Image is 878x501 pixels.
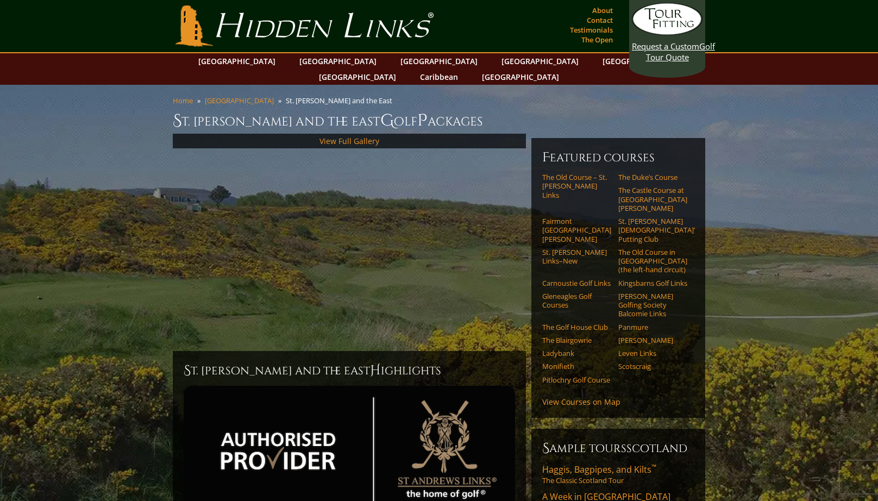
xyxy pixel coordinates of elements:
[417,110,428,131] span: P
[632,41,699,52] span: Request a Custom
[618,362,687,371] a: Scotscraig
[597,53,685,69] a: [GEOGRAPHIC_DATA]
[542,464,656,475] span: Haggis, Bagpipes, and Kilts
[618,248,687,274] a: The Old Course in [GEOGRAPHIC_DATA] (the left-hand circuit)
[542,173,611,199] a: The Old Course – St. [PERSON_NAME] Links
[618,173,687,181] a: The Duke’s Course
[294,53,382,69] a: [GEOGRAPHIC_DATA]
[618,217,687,243] a: St. [PERSON_NAME] [DEMOGRAPHIC_DATA]’ Putting Club
[542,336,611,345] a: The Blairgowrie
[542,440,694,457] h6: Sample ToursScotland
[542,149,694,166] h6: Featured Courses
[542,362,611,371] a: Monifieth
[205,96,274,105] a: [GEOGRAPHIC_DATA]
[313,69,402,85] a: [GEOGRAPHIC_DATA]
[632,3,703,62] a: Request a CustomGolf Tour Quote
[542,464,694,485] a: Haggis, Bagpipes, and Kilts™The Classic Scotland Tour
[618,349,687,358] a: Leven Links
[542,248,611,266] a: St. [PERSON_NAME] Links–New
[496,53,584,69] a: [GEOGRAPHIC_DATA]
[476,69,565,85] a: [GEOGRAPHIC_DATA]
[589,3,616,18] a: About
[618,186,687,212] a: The Castle Course at [GEOGRAPHIC_DATA][PERSON_NAME]
[173,110,705,131] h1: St. [PERSON_NAME] and the East olf ackages
[542,217,611,243] a: Fairmont [GEOGRAPHIC_DATA][PERSON_NAME]
[286,96,397,105] li: St. [PERSON_NAME] and the East
[618,323,687,331] a: Panmure
[542,279,611,287] a: Carnoustie Golf Links
[542,349,611,358] a: Ladybank
[542,323,611,331] a: The Golf House Club
[173,96,193,105] a: Home
[370,362,381,379] span: H
[542,375,611,384] a: Pitlochry Golf Course
[584,12,616,28] a: Contact
[618,292,687,318] a: [PERSON_NAME] Golfing Society Balcomie Links
[618,279,687,287] a: Kingsbarns Golf Links
[651,462,656,472] sup: ™
[567,22,616,37] a: Testimonials
[542,292,611,310] a: Gleneagles Golf Courses
[193,53,281,69] a: [GEOGRAPHIC_DATA]
[579,32,616,47] a: The Open
[184,362,515,379] h2: St. [PERSON_NAME] and the East ighlights
[395,53,483,69] a: [GEOGRAPHIC_DATA]
[542,397,620,407] a: View Courses on Map
[618,336,687,345] a: [PERSON_NAME]
[415,69,463,85] a: Caribbean
[380,110,394,131] span: G
[319,136,379,146] a: View Full Gallery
